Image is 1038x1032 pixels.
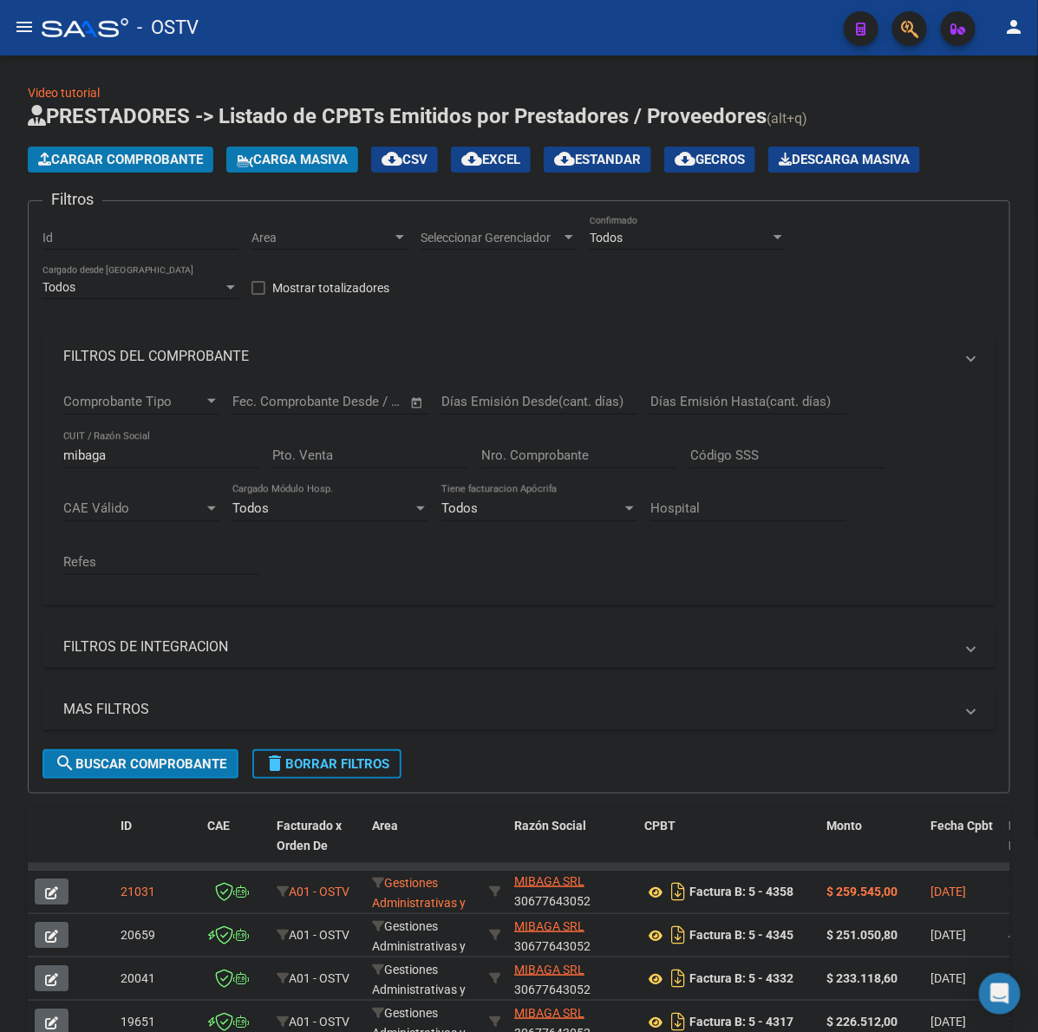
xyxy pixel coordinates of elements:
strong: $ 226.512,00 [826,1015,898,1029]
span: 19651 [121,1015,155,1029]
app-download-masive: Descarga masiva de comprobantes (adjuntos) [768,147,920,173]
mat-expansion-panel-header: FILTROS DEL COMPROBANTE [42,336,996,377]
span: 20659 [121,928,155,942]
input: Fecha inicio [232,394,303,409]
mat-icon: person [1003,16,1024,37]
mat-expansion-panel-header: FILTROS DE INTEGRACION [42,626,996,668]
datatable-header-cell: Monto [819,807,924,884]
span: Seleccionar Gerenciador [421,231,561,245]
mat-icon: delete [264,753,285,774]
span: Buscar Comprobante [55,756,226,772]
span: Gestiones Administrativas y Otros [372,919,466,973]
span: 21031 [121,885,155,898]
mat-panel-title: MAS FILTROS [63,700,954,719]
span: Cargar Comprobante [38,152,203,167]
mat-icon: cloud_download [554,148,575,169]
mat-icon: cloud_download [382,148,402,169]
button: Buscar Comprobante [42,749,238,779]
button: Descarga Masiva [768,147,920,173]
span: CPBT [644,819,676,833]
span: PRESTADORES -> Listado de CPBTs Emitidos por Prestadores / Proveedores [28,104,767,128]
span: Gestiones Administrativas y Otros [372,876,466,930]
datatable-header-cell: Facturado x Orden De [270,807,365,884]
span: 45 [1009,928,1022,942]
datatable-header-cell: CPBT [637,807,819,884]
button: Estandar [544,147,651,173]
button: EXCEL [451,147,531,173]
span: CAE Válido [63,500,204,516]
h3: Filtros [42,187,102,212]
span: Borrar Filtros [264,756,389,772]
button: Borrar Filtros [252,749,401,779]
mat-icon: menu [14,16,35,37]
span: 108 [1009,1015,1029,1029]
datatable-header-cell: Area [365,807,482,884]
span: 17 [1009,885,1022,898]
span: Mostrar totalizadores [272,278,389,298]
div: FILTROS DEL COMPROBANTE [42,377,996,605]
div: 30677643052 [514,917,630,953]
span: Razón Social [514,819,586,833]
span: CSV [382,152,428,167]
span: Area [251,231,392,245]
span: 20041 [121,971,155,985]
strong: Factura B: 5 - 4345 [689,929,793,943]
mat-panel-title: FILTROS DEL COMPROBANTE [63,347,954,366]
span: A01 - OSTV [289,885,349,898]
span: Todos [441,500,478,516]
strong: $ 259.545,00 [826,885,898,898]
button: Cargar Comprobante [28,147,213,173]
datatable-header-cell: Razón Social [507,807,637,884]
span: A01 - OSTV [289,971,349,985]
span: [DATE] [930,928,966,942]
button: Gecros [664,147,755,173]
div: 30677643052 [514,873,630,910]
span: [DATE] [930,1015,966,1029]
div: 30677643052 [514,960,630,996]
span: CAE [207,819,230,833]
button: Open calendar [408,393,428,413]
datatable-header-cell: ID [114,807,200,884]
span: Estandar [554,152,641,167]
button: Carga Masiva [226,147,358,173]
span: Descarga Masiva [779,152,910,167]
span: MIBAGA SRL [514,1006,584,1020]
i: Descargar documento [667,964,689,992]
span: Todos [232,500,269,516]
strong: Factura B: 5 - 4332 [689,972,793,986]
span: Gestiones Administrativas y Otros [372,963,466,1016]
mat-icon: search [55,753,75,774]
i: Descargar documento [667,878,689,905]
datatable-header-cell: Fecha Cpbt [924,807,1002,884]
span: [DATE] [930,885,966,898]
mat-panel-title: FILTROS DE INTEGRACION [63,637,954,656]
span: Comprobante Tipo [63,394,204,409]
span: ID [121,819,132,833]
button: CSV [371,147,438,173]
strong: $ 233.118,60 [826,971,898,985]
a: Video tutorial [28,86,100,100]
span: 79 [1009,971,1022,985]
span: Gecros [675,152,745,167]
strong: Factura B: 5 - 4317 [689,1016,793,1029]
span: Todos [42,280,75,294]
span: MIBAGA SRL [514,874,584,888]
strong: $ 251.050,80 [826,928,898,942]
mat-icon: cloud_download [675,148,695,169]
mat-icon: cloud_download [461,148,482,169]
input: Fecha fin [318,394,402,409]
datatable-header-cell: CAE [200,807,270,884]
span: Fecha Cpbt [930,819,993,833]
span: Monto [826,819,862,833]
span: Facturado x Orden De [277,819,342,852]
span: EXCEL [461,152,520,167]
div: Open Intercom Messenger [979,973,1021,1015]
span: - OSTV [137,9,199,47]
span: MIBAGA SRL [514,919,584,933]
mat-expansion-panel-header: MAS FILTROS [42,689,996,730]
span: A01 - OSTV [289,1015,349,1029]
span: MIBAGA SRL [514,963,584,976]
span: Carga Masiva [237,152,348,167]
span: [DATE] [930,971,966,985]
span: Area [372,819,398,833]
